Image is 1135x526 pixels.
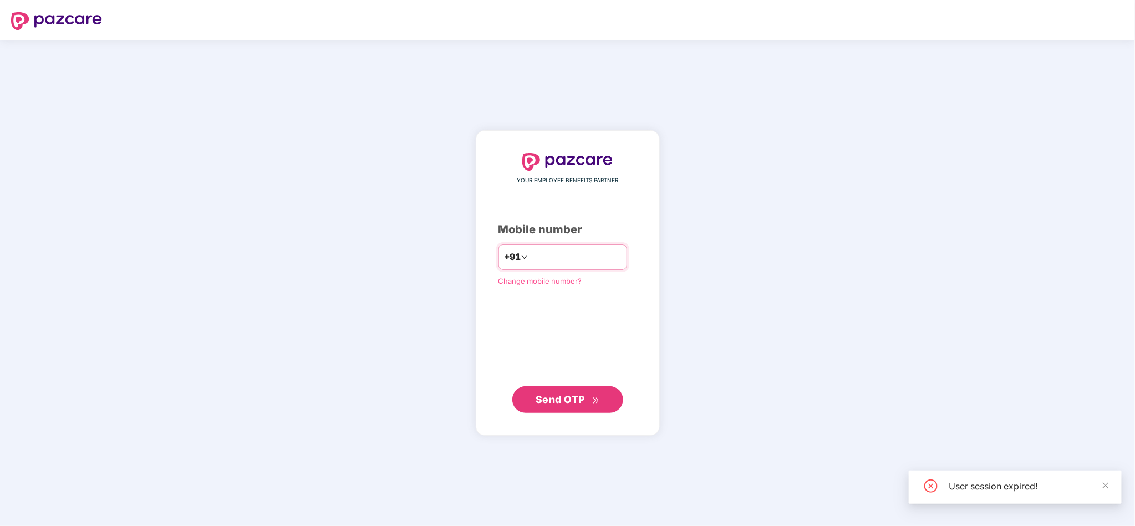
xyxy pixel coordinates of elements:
[522,153,613,171] img: logo
[949,479,1108,493] div: User session expired!
[498,277,582,285] a: Change mobile number?
[521,254,528,261] span: down
[536,394,585,405] span: Send OTP
[512,386,623,413] button: Send OTPdouble-right
[498,221,637,238] div: Mobile number
[517,176,618,185] span: YOUR EMPLOYEE BENEFITS PARTNER
[592,397,599,404] span: double-right
[1102,482,1109,489] span: close
[924,479,938,493] span: close-circle
[505,250,521,264] span: +91
[11,12,102,30] img: logo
